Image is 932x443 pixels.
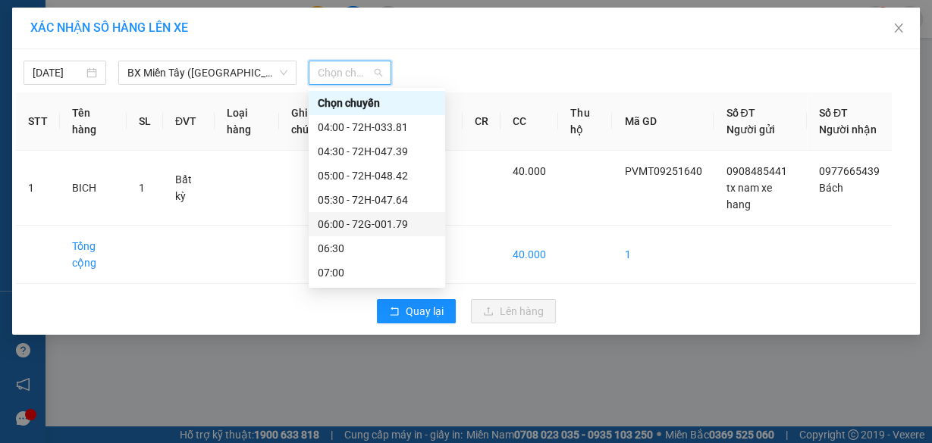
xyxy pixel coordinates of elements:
[893,22,905,34] span: close
[60,151,127,226] td: BICH
[16,92,60,151] th: STT
[318,119,436,136] div: 04:00 - 72H-033.81
[13,49,119,86] div: tx nam xe hang
[215,92,280,151] th: Loại hàng
[877,8,920,50] button: Close
[130,49,260,67] div: Bách
[819,123,877,136] span: Người nhận
[318,95,436,111] div: Chọn chuyến
[318,143,436,160] div: 04:30 - 72H-047.39
[726,107,755,119] span: Số ĐT
[16,151,60,226] td: 1
[612,92,714,151] th: Mã GD
[13,13,119,49] div: PV Miền Tây
[318,264,436,281] div: 07:00
[624,165,701,177] span: PVMT09251640
[389,306,400,318] span: rollback
[726,165,786,177] span: 0908485441
[30,20,188,35] span: XÁC NHẬN SỐ HÀNG LÊN XE
[377,299,456,323] button: rollbackQuay lại
[318,61,382,84] span: Chọn chuyến
[406,303,444,320] span: Quay lại
[13,107,119,143] div: 0977878015 tien
[130,67,260,89] div: 0977665439
[318,167,436,184] div: 05:00 - 72H-048.42
[471,299,556,323] button: uploadLên hàng
[33,64,83,81] input: 15/09/2025
[60,226,127,284] td: Tổng cộng
[13,14,36,30] span: Gửi:
[127,92,163,151] th: SL
[13,86,119,107] div: 0908485441
[318,192,436,208] div: 05:30 - 72H-047.64
[463,92,501,151] th: CR
[139,182,145,194] span: 1
[612,226,714,284] td: 1
[819,182,843,194] span: Bách
[163,151,215,226] td: Bất kỳ
[558,92,612,151] th: Thu hộ
[501,226,558,284] td: 40.000
[163,92,215,151] th: ĐVT
[726,182,771,211] span: tx nam xe hang
[279,68,288,77] span: down
[318,240,436,257] div: 06:30
[309,91,445,115] div: Chọn chuyến
[152,89,232,115] span: cai mep
[318,216,436,232] div: 06:00 - 72G-001.79
[127,61,287,84] span: BX Miền Tây (Hàng Ngoài)
[819,165,880,177] span: 0977665439
[501,92,558,151] th: CC
[130,97,152,113] span: DĐ:
[819,107,848,119] span: Số ĐT
[130,13,260,49] div: HANG NGOAI
[279,92,334,151] th: Ghi chú
[130,14,166,30] span: Nhận:
[726,123,774,136] span: Người gửi
[513,165,546,177] span: 40.000
[60,92,127,151] th: Tên hàng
